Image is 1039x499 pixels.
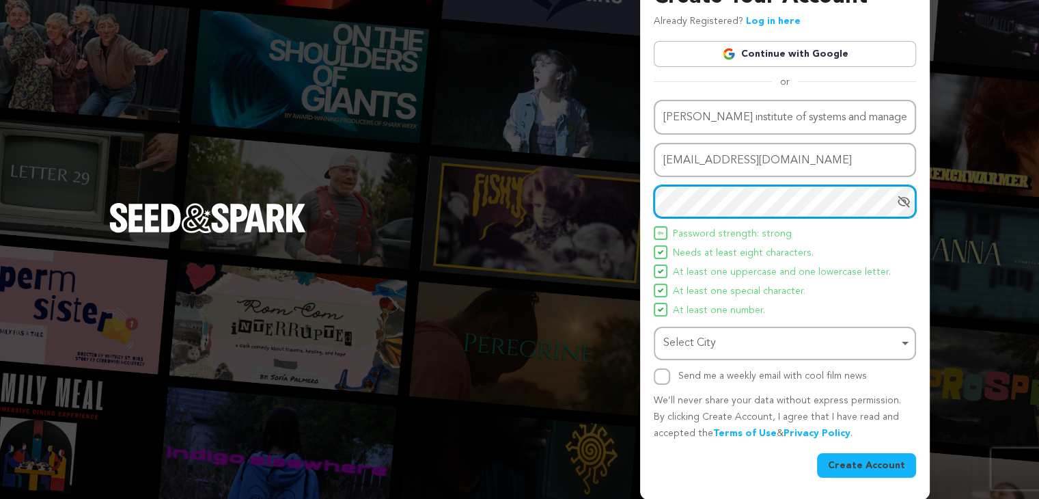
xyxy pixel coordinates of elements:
input: Name [654,100,916,135]
img: Seed&Spark Icon [658,307,663,312]
a: Continue with Google [654,41,916,67]
a: Log in here [746,16,801,26]
a: Terms of Use [713,429,777,438]
span: At least one special character. [673,284,805,300]
span: At least one number. [673,303,765,319]
a: Seed&Spark Homepage [109,203,306,260]
div: Select City [663,334,898,353]
button: Create Account [817,453,916,478]
span: Password strength: strong [673,226,792,243]
label: Send me a weekly email with cool film news [678,371,867,381]
img: Seed&Spark Icon [658,230,663,236]
img: Google logo [722,47,736,61]
input: Email address [654,143,916,178]
p: We’ll never share your data without express permission. By clicking Create Account, I agree that ... [654,393,916,442]
span: or [772,75,798,89]
a: Privacy Policy [784,429,850,438]
a: Hide Password [897,195,911,208]
img: Seed&Spark Icon [658,288,663,293]
img: Seed&Spark Icon [658,249,663,255]
span: Needs at least eight characters. [673,245,814,262]
img: Seed&Spark Logo [109,203,306,233]
img: Seed&Spark Icon [658,269,663,274]
span: At least one uppercase and one lowercase letter. [673,265,891,281]
p: Already Registered? [654,14,801,30]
